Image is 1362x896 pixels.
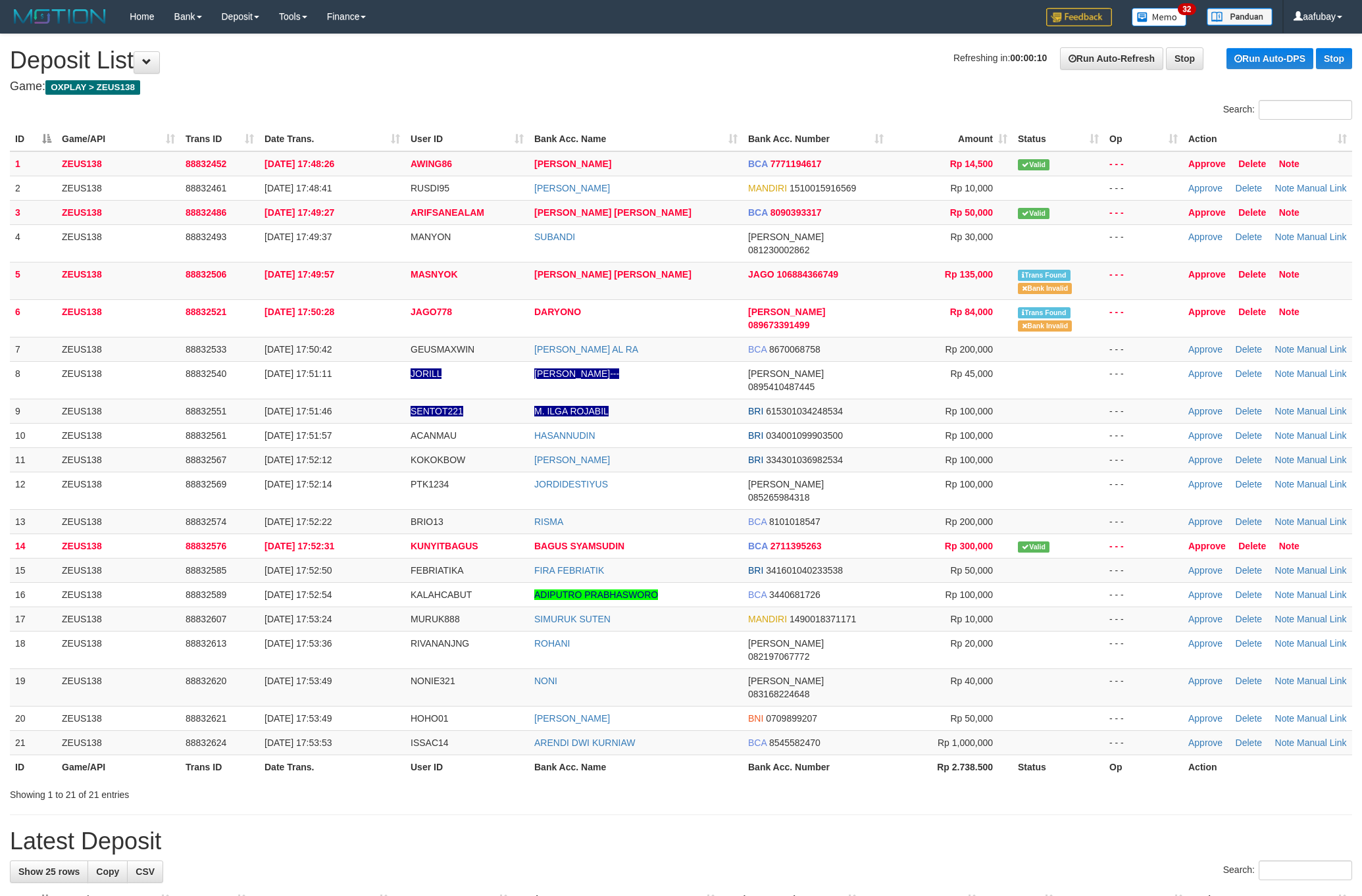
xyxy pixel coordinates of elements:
[1236,614,1262,624] a: Delete
[1104,472,1183,509] td: - - -
[10,200,57,224] td: 3
[57,423,180,447] td: ZEUS138
[88,860,128,883] a: Copy
[748,368,824,379] span: [PERSON_NAME]
[1275,614,1295,624] a: Note
[1275,713,1295,724] a: Note
[1238,541,1266,551] a: Delete
[1104,509,1183,534] td: - - -
[10,151,57,176] td: 1
[1018,320,1072,332] span: Bank is not match
[1238,207,1266,218] a: Delete
[1236,589,1262,600] a: Delete
[1236,368,1262,379] a: Delete
[534,516,563,527] a: RISMA
[1046,8,1112,26] img: Feedback.jpg
[57,472,180,509] td: ZEUS138
[1236,713,1262,724] a: Delete
[1188,344,1223,355] a: Approve
[186,479,226,489] span: 88832569
[1259,100,1352,120] input: Search:
[1188,713,1223,724] a: Approve
[748,430,763,441] span: BRI
[534,430,595,441] a: HASANNUDIN
[45,80,140,95] span: OXPLAY > ZEUS138
[945,541,993,551] span: Rp 300,000
[259,127,405,151] th: Date Trans.: activate to sort column ascending
[1223,860,1352,880] label: Search:
[411,589,472,600] span: KALAHCABUT
[748,516,767,527] span: BCA
[1018,270,1071,281] span: Similar transaction found
[265,406,332,416] span: [DATE] 17:51:46
[265,159,334,169] span: [DATE] 17:48:26
[265,455,332,465] span: [DATE] 17:52:12
[1188,516,1223,527] a: Approve
[265,479,332,489] span: [DATE] 17:52:14
[1275,430,1295,441] a: Note
[1104,607,1183,631] td: - - -
[265,183,332,193] span: [DATE] 17:48:41
[1279,541,1299,551] a: Note
[1279,269,1299,280] a: Note
[411,307,452,317] span: JAGO778
[186,159,226,169] span: 88832452
[1297,676,1347,686] a: Manual Link
[534,565,604,576] a: FIRA FEBRIATIK
[946,455,993,465] span: Rp 100,000
[127,860,163,883] a: CSV
[889,127,1013,151] th: Amount: activate to sort column ascending
[1275,516,1295,527] a: Note
[1223,100,1352,120] label: Search:
[1236,430,1262,441] a: Delete
[1188,368,1223,379] a: Approve
[411,516,443,527] span: BRIO13
[1188,737,1223,748] a: Approve
[411,207,484,218] span: ARIFSANEALAM
[1236,676,1262,686] a: Delete
[10,423,57,447] td: 10
[1236,479,1262,489] a: Delete
[1104,631,1183,668] td: - - -
[1275,737,1295,748] a: Note
[1188,207,1226,218] a: Approve
[534,541,624,551] a: BAGUS SYAMSUDIN
[186,183,226,193] span: 88832461
[411,159,452,169] span: AWING86
[1188,455,1223,465] a: Approve
[748,541,768,551] span: BCA
[10,80,1352,93] h4: Game:
[534,406,609,416] a: M. ILGA ROJABIL
[766,406,843,416] span: Copy 615301034248534 to clipboard
[950,207,993,218] span: Rp 50,000
[186,269,226,280] span: 88832506
[770,159,822,169] span: Copy 7771194617 to clipboard
[945,269,993,280] span: Rp 135,000
[946,589,993,600] span: Rp 100,000
[96,866,119,877] span: Copy
[186,455,226,465] span: 88832567
[748,406,763,416] span: BRI
[265,565,332,576] span: [DATE] 17:52:50
[186,406,226,416] span: 88832551
[186,589,226,600] span: 88832589
[769,516,820,527] span: Copy 8101018547 to clipboard
[265,541,334,551] span: [DATE] 17:52:31
[1236,516,1262,527] a: Delete
[534,589,658,600] a: ADIPUTRO PRABHASWORO
[777,269,838,280] span: Copy 106884366749 to clipboard
[1275,344,1295,355] a: Note
[1297,614,1347,624] a: Manual Link
[1104,423,1183,447] td: - - -
[946,479,993,489] span: Rp 100,000
[411,269,458,280] span: MASNYOK
[10,337,57,361] td: 7
[10,860,88,883] a: Show 25 rows
[1018,159,1049,170] span: Valid transaction
[57,176,180,200] td: ZEUS138
[1188,565,1223,576] a: Approve
[57,582,180,607] td: ZEUS138
[748,344,767,355] span: BCA
[10,607,57,631] td: 17
[1236,406,1262,416] a: Delete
